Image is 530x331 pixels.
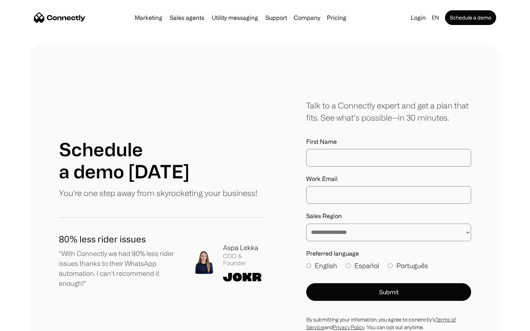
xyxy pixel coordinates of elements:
label: Work Email [306,175,471,182]
a: Sales agents [167,15,207,21]
div: By submitting your infomation, you agree to conenctly’s and . You can opt out anytime. [306,316,471,331]
aside: Language selected: English [7,317,44,328]
input: English [306,263,311,268]
input: Español [346,263,351,268]
div: Aspa Lekka [223,243,265,253]
ul: Language list [15,318,44,328]
div: Company [294,13,320,23]
div: COO & Founder [223,253,265,267]
label: Preferred language [306,250,471,257]
label: Português [388,261,428,271]
label: First Name [306,138,471,145]
input: Português [388,263,393,268]
div: Talk to a Connectly expert and get a plan that fits. See what’s possible—in 30 minutes. [306,99,471,124]
a: Terms of Service [306,317,456,330]
a: Schedule a demo [445,10,496,25]
label: Español [346,261,379,271]
a: Utility messaging [209,15,261,21]
h1: 80% less rider issues [59,232,180,246]
a: Login [408,13,429,23]
p: You're one step away from skyrocketing your business! [59,187,257,199]
button: Submit [306,283,471,301]
a: Marketing [132,15,165,21]
a: Privacy Policy [333,324,364,330]
div: en [432,13,439,23]
a: Support [262,15,290,21]
p: "With Connectly we had 80% less rider issues thanks to their WhatsApp automation. I can't recomme... [59,249,180,288]
a: Pricing [324,15,349,21]
label: English [306,261,337,271]
h1: Schedule a demo [DATE] [59,138,190,182]
label: Sales Region [306,213,471,220]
